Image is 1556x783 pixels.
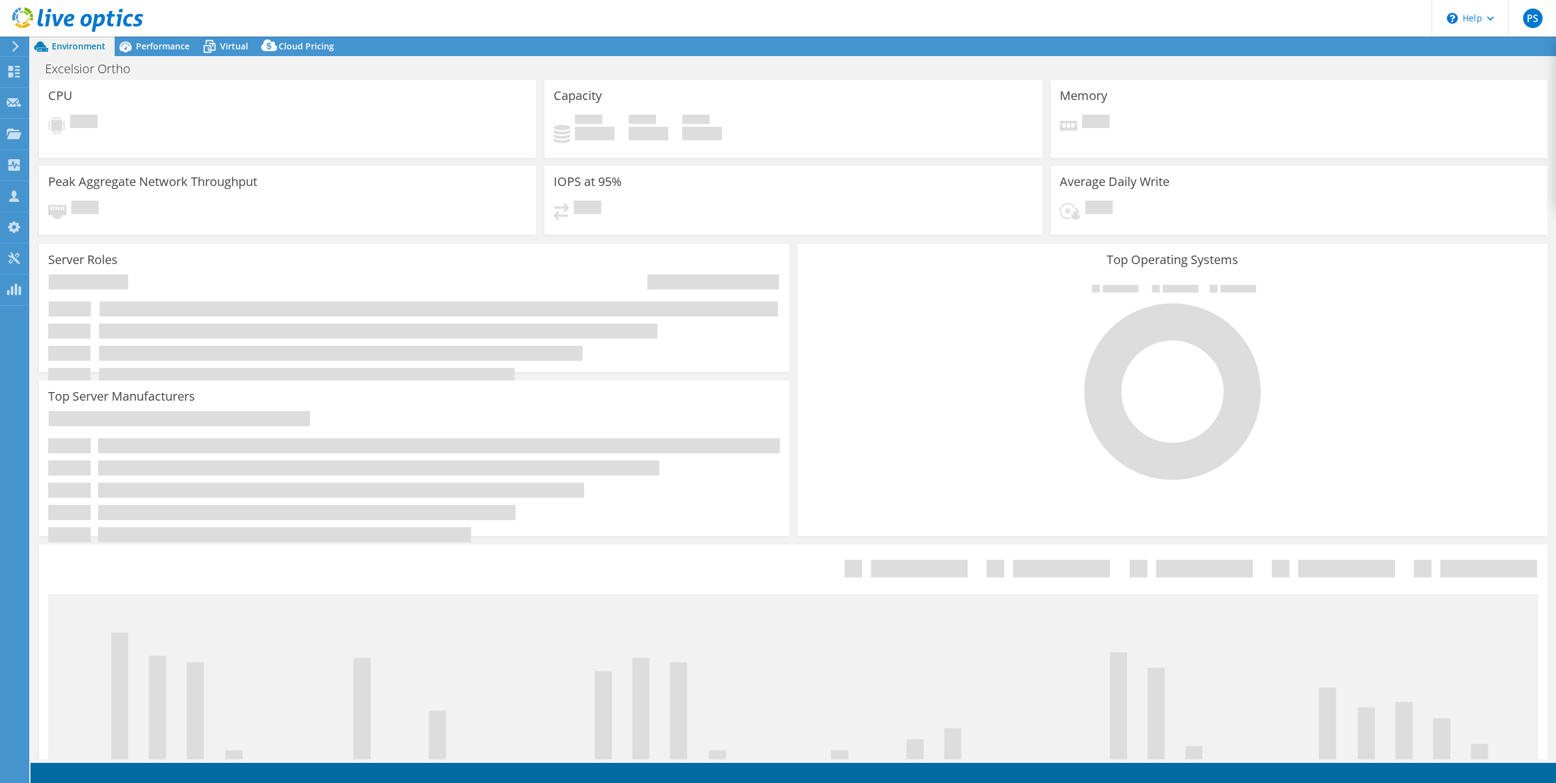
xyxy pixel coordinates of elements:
[554,89,602,102] h3: Capacity
[279,40,334,52] span: Cloud Pricing
[575,127,615,140] h4: 0 GiB
[629,115,656,127] span: Free
[1060,89,1107,102] h3: Memory
[48,390,195,403] h3: Top Server Manufacturers
[575,115,602,127] span: Used
[71,201,99,217] span: Pending
[682,115,710,127] span: Total
[629,127,668,140] h4: 0 GiB
[574,201,601,217] span: Pending
[220,40,248,52] span: Virtual
[48,89,73,102] h3: CPU
[52,40,105,52] span: Environment
[554,175,622,188] h3: IOPS at 95%
[682,127,722,140] h4: 0 GiB
[1082,115,1110,131] span: Pending
[70,115,98,131] span: Pending
[1447,13,1458,24] svg: \n
[40,62,149,76] h1: Excelsior Ortho
[1060,175,1169,188] h3: Average Daily Write
[136,40,190,52] span: Performance
[1523,9,1543,28] span: PS
[48,253,118,266] h3: Server Roles
[1085,201,1113,217] span: Pending
[48,175,257,188] h3: Peak Aggregate Network Throughput
[807,253,1538,266] h3: Top Operating Systems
